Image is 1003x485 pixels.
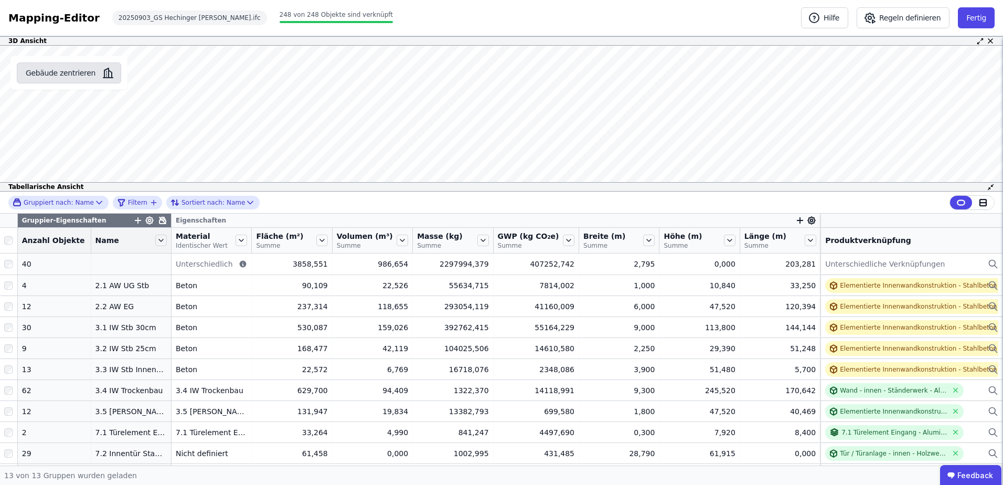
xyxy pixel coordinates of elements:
span: Länge (m) [744,231,786,241]
div: 33,264 [256,427,327,438]
div: 4 [22,280,87,291]
button: Gebäude zentrieren [17,62,121,83]
div: 530,087 [256,322,327,333]
div: 19,834 [337,406,408,417]
div: 51,480 [664,364,735,375]
div: 131,947 [256,406,327,417]
span: Name [95,235,119,246]
span: Identischer Wert [176,241,228,250]
div: 118,655 [337,301,408,312]
div: 1322,370 [417,385,488,396]
div: 113,800 [664,322,735,333]
div: 159,026 [337,322,408,333]
div: Beton [176,343,247,354]
div: 7814,002 [498,280,574,291]
span: Summe [337,241,393,250]
div: 51,248 [744,343,816,354]
span: Gruppiert nach: [24,198,73,207]
div: Wand - innen - Ständerwerk - Aluminium [840,386,947,395]
div: 29,390 [664,343,735,354]
div: 2.2 AW EG [95,301,167,312]
div: 0,300 [583,427,655,438]
span: Summe [417,241,463,250]
div: 407252,742 [498,259,574,269]
span: Summe [256,241,303,250]
span: Sortiert nach: [182,198,225,207]
div: 0,000 [664,259,735,269]
div: 55164,229 [498,322,574,333]
div: Mapping-Editor [8,10,100,25]
span: Summe [664,241,702,250]
button: Hilfe [801,7,848,28]
div: 12 [22,406,87,417]
div: 245,520 [664,385,735,396]
div: Name [170,196,245,209]
div: 2,250 [583,343,655,354]
div: 33,250 [744,280,816,291]
div: 61,915 [664,448,735,459]
div: 2.1 AW UG Stb [95,280,167,291]
div: Beton [176,364,247,375]
div: 9,000 [583,322,655,333]
div: 20250903_GS Hechinger [PERSON_NAME].ifc [112,10,267,25]
div: 47,520 [664,301,735,312]
div: 62 [22,385,87,396]
div: 7.2 Innentür Standard [95,448,167,459]
div: 22,572 [256,364,327,375]
div: 986,654 [337,259,408,269]
div: 5,700 [744,364,816,375]
div: 841,247 [417,427,488,438]
div: 16718,076 [417,364,488,375]
div: 3.2 IW Stb 25cm [95,343,167,354]
span: Summe [498,241,559,250]
div: 13 [22,364,87,375]
div: 0,000 [744,448,816,459]
span: Anzahl Objekte [22,235,85,246]
div: 90,109 [256,280,327,291]
div: 6,769 [337,364,408,375]
div: 7,920 [664,427,735,438]
span: Material [176,231,228,241]
div: 104025,506 [417,343,488,354]
div: Nicht definiert [176,448,247,459]
div: 61,458 [256,448,327,459]
div: 28,790 [583,448,655,459]
div: 42,119 [337,343,408,354]
div: 40,469 [744,406,816,417]
div: 40 [22,259,87,269]
div: 144,144 [744,322,816,333]
div: 41160,009 [498,301,574,312]
span: Filtern [128,198,147,207]
div: 8,400 [744,427,816,438]
div: 120,394 [744,301,816,312]
div: 22,526 [337,280,408,291]
button: Regeln definieren [857,7,949,28]
div: 431,485 [498,448,574,459]
div: 14118,991 [498,385,574,396]
span: GWP (kg CO₂e) [498,231,559,241]
div: 2348,086 [498,364,574,375]
div: 4497,690 [498,427,574,438]
div: 55634,715 [417,280,488,291]
span: Masse (kg) [417,231,463,241]
div: 168,477 [256,343,327,354]
div: Tür / Türanlage - innen - Holzwerkstoff allgemein [840,449,947,458]
div: 3.3 IW Stb Innenstützen [95,364,167,375]
div: 1,800 [583,406,655,417]
div: Beton [176,322,247,333]
span: Tabellarische Ansicht [8,183,83,191]
span: Summe [583,241,625,250]
div: 7.1 Türelement Eingang [176,427,247,438]
div: 203,281 [744,259,816,269]
div: 1002,995 [417,448,488,459]
div: Elementierte Innenwandkonstruktion - Holz allgemein [840,407,947,416]
div: 2297994,379 [417,259,488,269]
span: Unterschiedliche Verknüpfungen [825,259,945,269]
div: 3.1 IW Stb 30cm [95,322,167,333]
span: Summe [744,241,786,250]
div: 2 [22,427,87,438]
div: 94,409 [337,385,408,396]
div: 4,990 [337,427,408,438]
div: Name [13,198,94,207]
div: 9 [22,343,87,354]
